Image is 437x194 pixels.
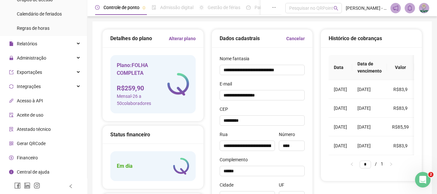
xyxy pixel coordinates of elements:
label: Cidade [220,181,238,188]
span: Admissão digital [160,5,193,10]
h5: Plano: FOLHA COMPLETA [117,62,167,77]
div: Ana diz… [5,94,124,142]
li: 1/1 [360,160,383,168]
span: file-done [152,5,156,10]
div: Ana diz… [5,40,124,67]
label: Nome fantasia [220,55,254,62]
div: Histórico de cobranças [329,34,414,42]
span: solution [9,127,14,131]
label: Rua [220,131,232,138]
span: Aceite de uso [17,112,43,118]
td: [DATE] [352,99,387,118]
span: Regras de horas [17,26,49,31]
span: Integrações [17,84,41,89]
img: logo-atual-colorida-simples.ef1a4d5a9bda94f4ab63.png [167,73,189,96]
span: Exportações [17,70,42,75]
span: Financeiro [17,155,38,160]
span: info-circle [9,170,14,174]
span: Relatórios [17,41,37,46]
span: Painel do DP [255,5,280,10]
td: [DATE] [329,118,352,136]
h4: R$ 259,90 [117,84,167,93]
label: UF [279,181,289,188]
span: file [9,41,14,46]
h1: Ana [31,6,41,11]
label: Complemento [220,156,252,163]
span: sun [199,5,204,10]
span: sync [9,84,14,89]
button: Início [101,3,114,15]
span: Controle de ponto [104,5,139,10]
span: Gerar QRCode [17,141,46,146]
div: Infelizmente estamos fora do horário de atendimento.😢 [10,22,101,35]
div: Ana diz… [5,67,124,94]
span: audit [9,113,14,117]
h5: Dados cadastrais [220,35,260,42]
span: Atestado técnico [17,127,51,132]
td: [DATE] [329,99,352,118]
span: Gestão de férias [208,5,240,10]
td: R$83,9 [387,99,414,118]
div: O nosso horário de atendimento é de Segunda à Sexta-feira, em dias uteis, das 08:00 às 17:00. [10,43,101,63]
td: R$85,59 [387,118,414,136]
img: logo-atual-colorida-simples.ef1a4d5a9bda94f4ab63.png [173,158,189,175]
td: [DATE] [352,118,387,136]
span: right [389,162,393,166]
div: Status financeiro [110,131,196,139]
span: dashboard [246,5,251,10]
div: Ana • Há 2d [10,129,34,132]
a: [URL][DOMAIN_NAME] [10,118,61,123]
span: linkedin [24,182,30,189]
td: [DATE] [329,80,352,99]
img: 79857 [419,3,429,13]
div: Enquanto isso, você pode acessar nossa central de ajuda![URL][DOMAIN_NAME]Ana • Há 2d [5,94,106,127]
span: qrcode [9,141,14,146]
div: Fechar [114,3,125,14]
iframe: Intercom live chat [415,172,431,188]
a: Cancelar [286,35,305,42]
label: E-mail [220,80,236,87]
span: / [375,161,377,166]
span: Mensal - 26 a 50 colaboradores [117,93,167,107]
span: bell [407,5,413,11]
h5: Em dia [117,162,133,170]
span: left [350,162,354,166]
span: pushpin [142,6,146,10]
td: R$83,9 [387,136,414,155]
span: left [69,184,73,188]
img: Profile image for Ana [18,4,29,14]
span: [PERSON_NAME] - UNICAFES BAHIA [346,5,387,12]
span: instagram [34,182,40,189]
td: [DATE] [352,136,387,155]
span: Central de ajuda [17,169,49,175]
span: Acesso à API [17,98,43,103]
h5: Detalhes do plano [110,35,152,42]
label: CEP [220,106,232,113]
div: Ana diz… [5,18,124,39]
div: Infelizmente estamos fora do horário de atendimento.😢 [5,18,106,39]
span: Administração [17,55,46,61]
li: Próxima página [386,160,396,168]
button: right [386,160,396,168]
span: export [9,70,14,74]
div: Por favor, retorne o seu contato dentro desse horário e teremos o enorme prazer em te ajudar! 💜 [10,71,101,90]
span: dollar [9,155,14,160]
label: Número [279,131,299,138]
button: left [347,160,357,168]
button: go back [4,3,16,15]
span: 2 [428,172,433,177]
span: clock-circle [95,5,100,10]
div: Enquanto isso, você pode acessar nossa central de ajuda! [10,98,101,123]
td: R$83,9 [387,80,414,99]
a: Alterar plano [169,35,196,42]
td: [DATE] [352,80,387,99]
span: api [9,98,14,103]
td: [DATE] [329,136,352,155]
span: Calendário de feriados [17,11,62,17]
div: Por favor, retorne o seu contato dentro desse horário e teremos o enorme prazer em te ajudar! 💜 [5,67,106,94]
span: ellipsis [272,5,276,10]
th: Data [329,55,352,80]
li: Página anterior [347,160,357,168]
th: Valor [387,55,414,80]
span: search [333,6,338,11]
